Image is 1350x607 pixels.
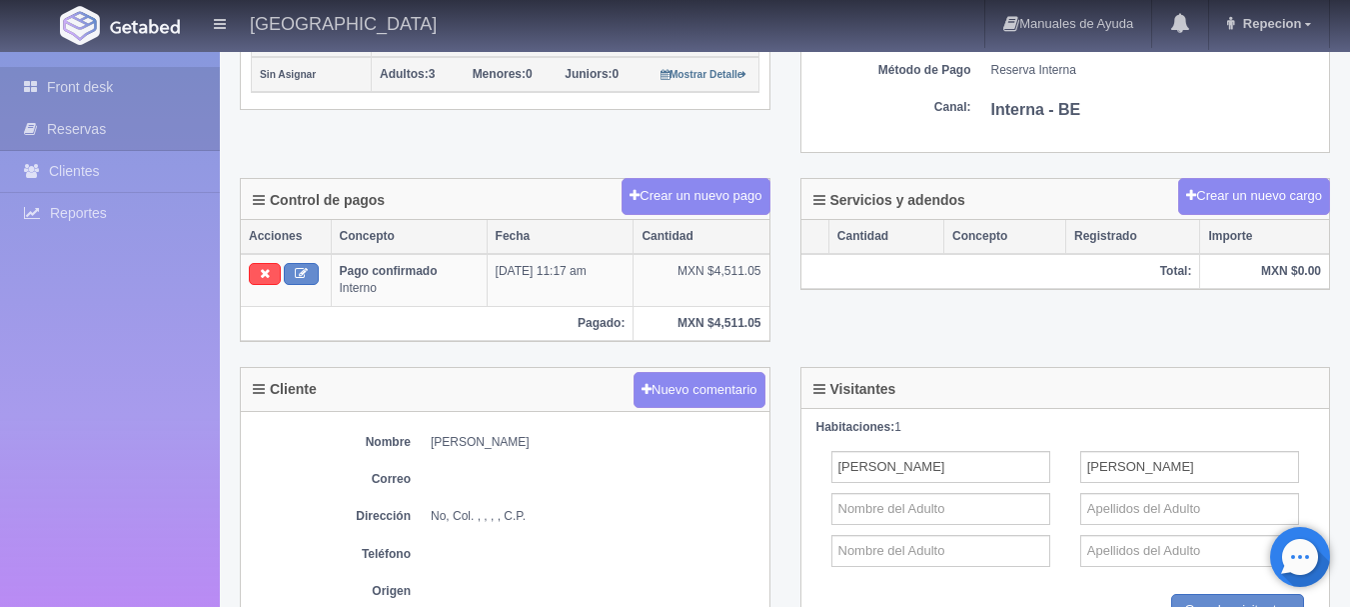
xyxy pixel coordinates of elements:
input: Apellidos del Adulto [1080,451,1299,483]
strong: Adultos: [380,67,429,81]
input: Nombre del Adulto [831,535,1050,567]
small: Sin Asignar [260,69,316,80]
h4: Servicios y adendos [813,193,965,208]
dt: Canal: [811,99,971,116]
th: Importe [1200,220,1329,254]
a: Mostrar Detalle [661,67,747,81]
th: Cantidad [634,220,769,254]
th: Fecha [487,220,634,254]
input: Apellidos del Adulto [1080,493,1299,525]
th: MXN $4,511.05 [634,306,769,340]
span: 0 [565,67,619,81]
strong: Habitaciones: [816,420,895,434]
th: Registrado [1066,220,1200,254]
th: MXN $0.00 [1200,254,1329,289]
img: Getabed [60,6,100,45]
span: 3 [380,67,435,81]
small: Mostrar Detalle [661,69,747,80]
img: Getabed [110,19,180,34]
dt: Método de Pago [811,62,971,79]
th: Acciones [241,220,331,254]
td: MXN $4,511.05 [634,254,769,306]
input: Apellidos del Adulto [1080,535,1299,567]
th: Concepto [944,220,1066,254]
h4: Control de pagos [253,193,385,208]
input: Nombre del Adulto [831,451,1050,483]
h4: Cliente [253,382,317,397]
dt: Teléfono [251,546,411,563]
dt: Correo [251,471,411,488]
b: Interna - BE [991,101,1081,118]
dt: Dirección [251,508,411,525]
dd: Reserva Interna [991,62,1320,79]
div: 1 [816,419,1315,436]
td: Interno [331,254,487,306]
dd: [PERSON_NAME] [431,434,759,451]
dt: Origen [251,583,411,600]
h4: [GEOGRAPHIC_DATA] [250,10,437,35]
dd: No, Col. , , , , C.P. [431,508,759,525]
span: Repecion [1238,16,1302,31]
button: Nuevo comentario [634,372,765,409]
button: Crear un nuevo pago [622,178,769,215]
button: Crear un nuevo cargo [1178,178,1330,215]
h4: Visitantes [813,382,896,397]
span: 0 [473,67,533,81]
th: Total: [801,254,1200,289]
dt: Nombre [251,434,411,451]
th: Pagado: [241,306,634,340]
th: Concepto [331,220,487,254]
input: Nombre del Adulto [831,493,1050,525]
strong: Menores: [473,67,526,81]
th: Cantidad [828,220,943,254]
strong: Juniors: [565,67,612,81]
td: [DATE] 11:17 am [487,254,634,306]
b: Pago confirmado [340,264,438,278]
